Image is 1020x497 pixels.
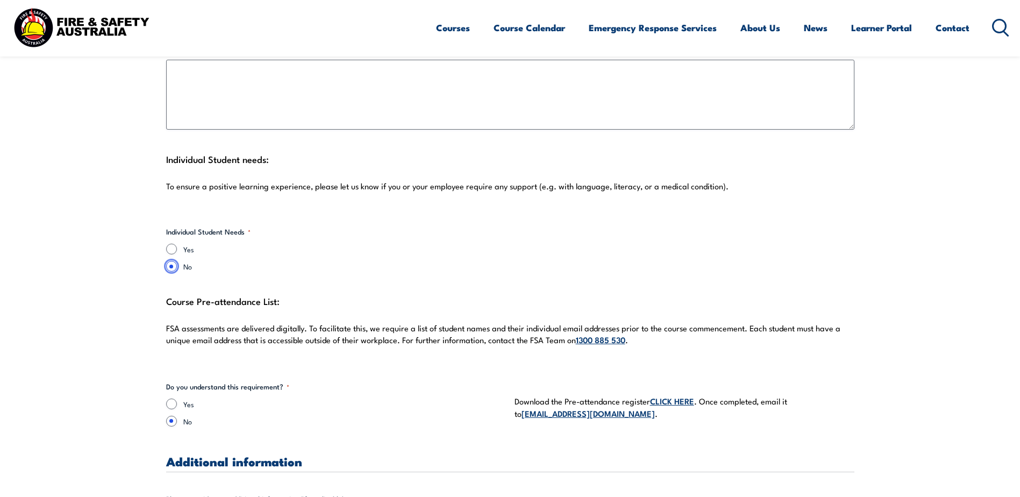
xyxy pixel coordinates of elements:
[522,407,655,419] a: [EMAIL_ADDRESS][DOMAIN_NAME]
[166,151,854,205] div: Individual Student needs:
[183,416,506,427] label: No
[166,455,854,467] h3: Additional information
[589,13,717,42] a: Emergency Response Services
[740,13,780,42] a: About Us
[166,381,289,392] legend: Do you understand this requirement?
[576,333,625,345] a: 1300 885 530
[166,323,854,346] p: FSA assessments are delivered digitally. To facilitate this, we require a list of student names a...
[804,13,828,42] a: News
[166,293,854,359] div: Course Pre-attendance List:
[851,13,912,42] a: Learner Portal
[183,399,506,409] label: Yes
[183,244,506,254] label: Yes
[515,395,854,420] p: Download the Pre-attendance register . Once completed, email it to .
[650,395,694,407] a: CLICK HERE
[436,13,470,42] a: Courses
[183,261,506,272] label: No
[494,13,565,42] a: Course Calendar
[936,13,969,42] a: Contact
[166,181,854,191] p: To ensure a positive learning experience, please let us know if you or your employee require any ...
[166,226,251,237] legend: Individual Student Needs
